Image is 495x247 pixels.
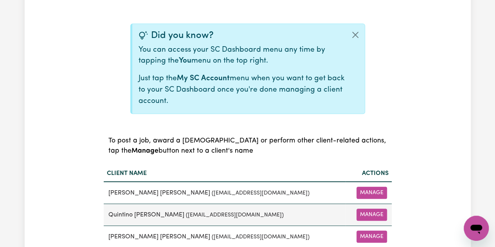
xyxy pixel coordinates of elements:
iframe: Button to launch messaging window [464,216,489,241]
small: ( [EMAIL_ADDRESS][DOMAIN_NAME] ) [212,234,310,240]
p: You can access your SC Dashboard menu any time by tapping the menu on the top right. [139,45,346,67]
b: Manage [131,148,158,154]
p: Just tap the menu when you want to get back to your SC Dashboard once you're done managing a clie... [139,73,346,107]
small: ( [EMAIL_ADDRESS][DOMAIN_NAME] ) [186,212,284,218]
b: My SC Account [177,75,230,82]
div: Did you know? [139,30,346,41]
th: Actions [346,166,391,182]
button: Manage [356,187,387,199]
th: Client name [104,166,346,182]
caption: To post a job, award a [DEMOGRAPHIC_DATA] or perform other client-related actions, tap the button... [104,126,392,166]
td: Quintino [PERSON_NAME] [104,204,346,226]
b: You [179,57,191,65]
button: Close alert [346,24,365,46]
button: Manage [356,231,387,243]
td: [PERSON_NAME] [PERSON_NAME] [104,182,346,204]
small: ( [EMAIL_ADDRESS][DOMAIN_NAME] ) [212,190,310,196]
button: Manage [356,209,387,221]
